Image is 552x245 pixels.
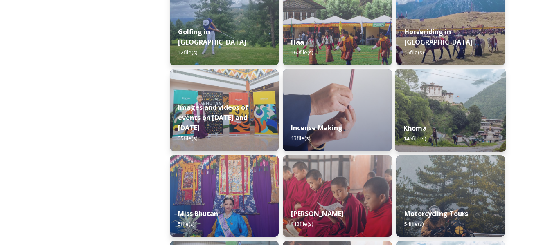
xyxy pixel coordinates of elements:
[170,69,279,151] img: A%2520guest%2520with%2520new%2520signage%2520at%2520the%2520airport.jpeg
[403,135,426,142] span: 146 file(s)
[291,134,310,142] span: 13 file(s)
[396,155,505,237] img: By%2520Leewang%2520Tobgay%252C%2520President%252C%2520The%2520Badgers%2520Motorcycle%2520Club%252...
[404,49,424,56] span: 16 file(s)
[291,38,304,47] strong: Haa
[403,124,426,133] strong: Khoma
[178,220,194,227] span: 5 file(s)
[178,134,197,142] span: 35 file(s)
[178,49,197,56] span: 12 file(s)
[170,155,279,237] img: Miss%2520Bhutan%2520Tashi%2520Choden%25205.jpg
[291,209,344,218] strong: [PERSON_NAME]
[291,49,313,56] span: 160 file(s)
[404,209,468,218] strong: Motorcycling Tours
[291,123,342,132] strong: Incense Making
[404,220,424,227] span: 54 file(s)
[178,27,246,47] strong: Golfing in [GEOGRAPHIC_DATA]
[283,69,392,151] img: _SCH5631.jpg
[178,209,218,218] strong: Miss Bhutan
[178,103,248,132] strong: Images and videos of events on [DATE] and [DATE]
[404,27,473,47] strong: Horseriding in [GEOGRAPHIC_DATA]
[291,220,313,227] span: 113 file(s)
[395,69,506,152] img: Khoma%2520130723%2520by%2520Amp%2520Sripimanwat-7.jpg
[283,155,392,237] img: Mongar%2520and%2520Dametshi%2520110723%2520by%2520Amp%2520Sripimanwat-9.jpg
